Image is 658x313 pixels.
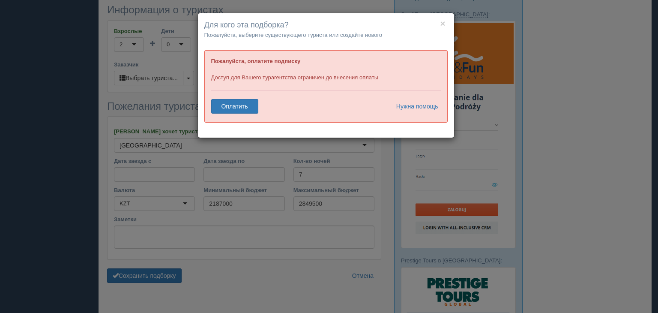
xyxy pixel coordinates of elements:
a: Оплатить [211,99,258,114]
a: Нужна помощь [391,99,439,114]
p: Пожалуйста, выберите существующего туриста или создайте нового [204,31,448,39]
div: Доступ для Вашего турагентства ограничен до внесения оплаты [204,50,448,123]
b: Пожалуйста, оплатите подписку [211,58,301,64]
h4: Для кого эта подборка? [204,20,448,31]
button: × [440,19,445,28]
